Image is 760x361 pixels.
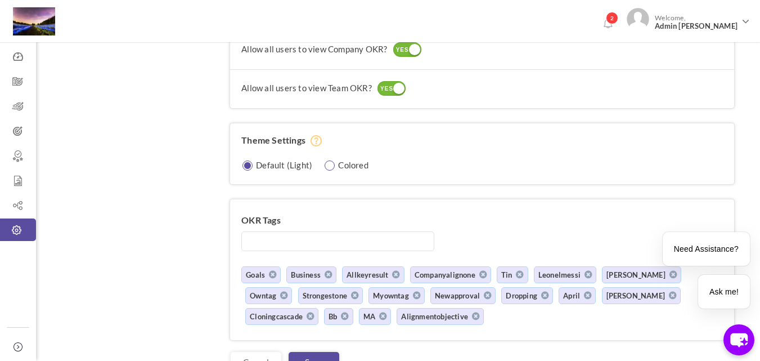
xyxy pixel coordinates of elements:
li: strongestone [298,287,363,304]
div: YES [393,45,412,55]
li: alignmentobjective [397,308,484,325]
li: MA [359,308,391,325]
li: [PERSON_NAME] [602,266,681,283]
li: Bb [324,308,353,325]
img: Logo [13,7,55,35]
span: 2 [606,12,618,24]
li: [PERSON_NAME] [602,287,681,304]
label: Allow all users to view Company OKR? [241,44,387,54]
label: Default (Light) [256,159,312,171]
li: Goals [241,266,281,283]
li: cloningcascade [245,308,318,325]
li: owntag [245,287,292,304]
li: dropping [501,287,553,304]
li: april [559,287,596,304]
div: Need Assistance? [663,232,750,266]
span: Admin [PERSON_NAME] [655,22,737,30]
li: companyalignone [410,266,491,283]
div: YES [377,84,396,94]
li: newapproval [430,287,496,304]
label: Theme Settings [241,135,305,145]
li: myowntag [368,287,425,304]
label: Allow all users to view Team OKR? [241,83,372,93]
div: Ask me! [698,275,750,309]
label: Colored [338,159,368,171]
img: Photo [627,8,649,30]
span: Welcome, [649,8,740,36]
li: allkeyresult [342,266,404,283]
button: chat-button [723,324,754,355]
li: Business [286,266,336,283]
li: leonelmessi [534,266,596,283]
a: Notifications [599,15,617,33]
label: OKR Tags [241,212,281,226]
li: tin [497,266,528,283]
a: Photo Welcome,Admin [PERSON_NAME] [622,3,754,36]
